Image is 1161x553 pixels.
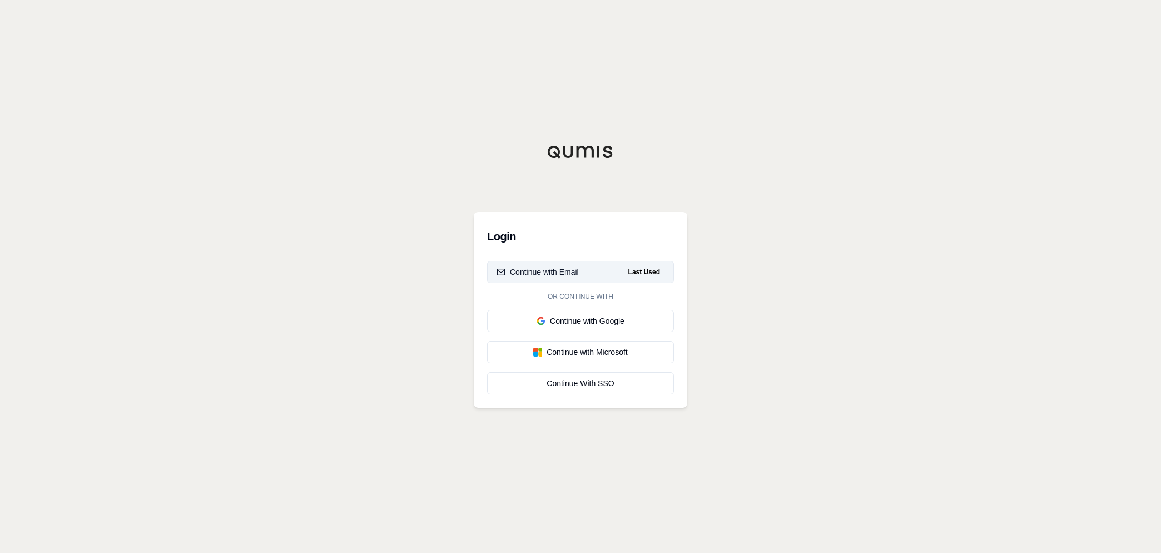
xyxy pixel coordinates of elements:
span: Or continue with [543,292,618,301]
img: Qumis [547,145,614,159]
button: Continue with EmailLast Used [487,261,674,283]
div: Continue With SSO [497,378,664,389]
button: Continue with Microsoft [487,341,674,363]
div: Continue with Microsoft [497,347,664,358]
div: Continue with Google [497,315,664,327]
button: Continue with Google [487,310,674,332]
a: Continue With SSO [487,372,674,394]
div: Continue with Email [497,266,579,278]
h3: Login [487,225,674,248]
span: Last Used [624,265,664,279]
